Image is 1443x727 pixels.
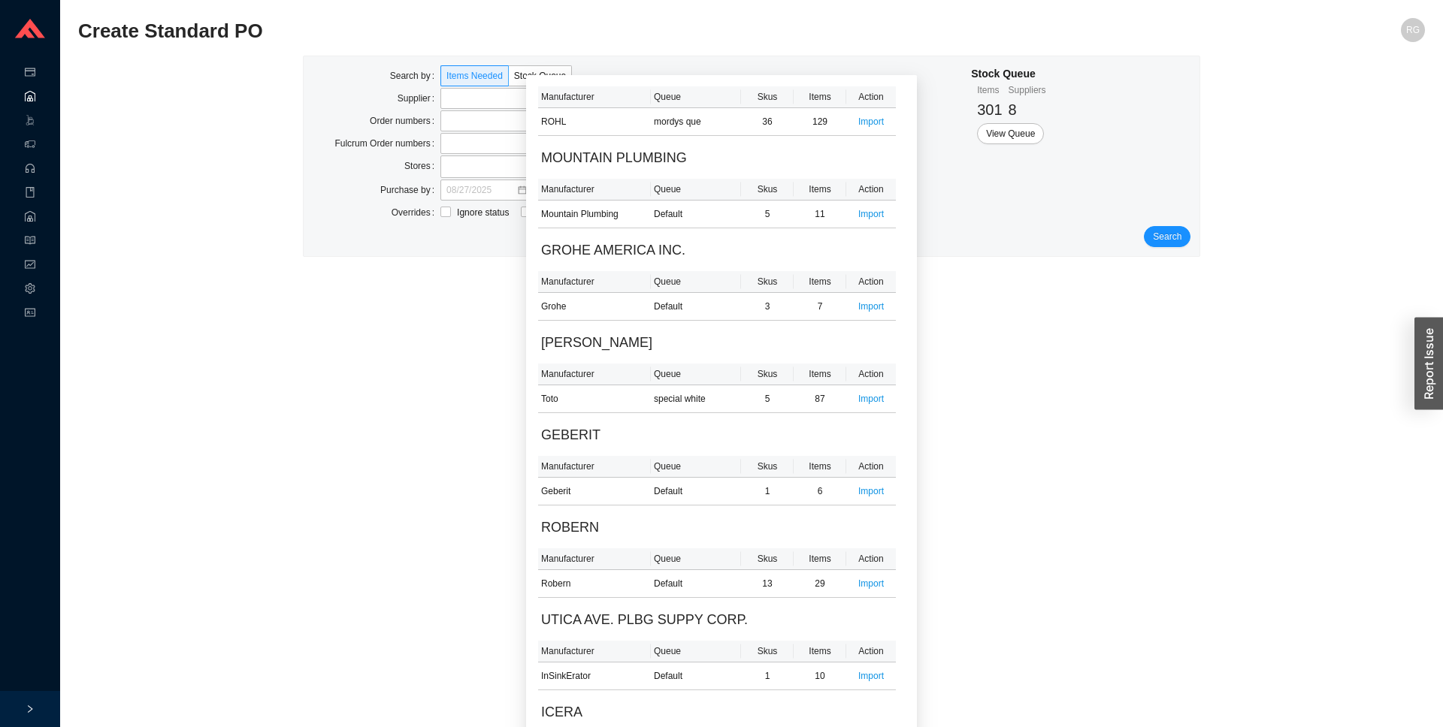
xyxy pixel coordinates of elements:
[858,484,884,499] span: Import
[858,207,884,222] span: Import
[794,478,846,505] td: 6
[858,299,884,314] span: Import
[541,331,893,354] h2: [PERSON_NAME]
[846,363,896,385] th: Action
[380,179,440,201] label: Purchase by
[541,516,893,538] h2: ROBERN
[651,86,741,108] th: Queue
[741,478,794,505] td: 1
[986,126,1035,141] span: View Queue
[846,179,896,201] th: Action
[538,201,651,228] td: Mountain Plumbing
[977,123,1044,144] button: View Queue
[538,385,651,413] td: Toto
[541,701,893,723] h2: ICERA
[1406,18,1420,42] span: RG
[451,205,515,220] span: Ignore status
[538,570,651,598] td: Robern
[794,570,846,598] td: 29
[741,108,794,136] td: 36
[446,183,516,198] input: 08/27/2025
[794,385,846,413] td: 87
[25,182,35,206] span: book
[977,83,1002,98] div: Items
[858,668,884,683] span: Import
[651,548,741,570] th: Queue
[25,158,35,182] span: customer-service
[514,71,566,81] span: Stock Queue
[794,108,846,136] td: 129
[971,65,1045,83] div: Stock Queue
[794,548,846,570] th: Items
[977,101,1002,118] span: 301
[398,88,440,109] label: Supplier:
[538,293,651,321] td: Grohe
[538,456,651,478] th: Manufacturer
[794,363,846,385] th: Items
[1144,226,1190,247] button: Search
[846,641,896,662] th: Action
[651,662,741,690] td: Default
[651,271,741,293] th: Queue
[334,133,440,154] label: Fulcrum Order numbers
[446,71,503,81] span: Items Needed
[1153,229,1181,244] span: Search
[538,108,651,136] td: ROHL
[25,302,35,326] span: idcard
[25,254,35,278] span: fund
[651,385,741,413] td: special white
[741,86,794,108] th: Skus
[1009,83,1046,98] div: Suppliers
[741,548,794,570] th: Skus
[849,296,893,317] button: Import
[538,548,651,570] th: Manufacturer
[538,478,651,505] td: Geberit
[858,576,884,591] span: Import
[541,424,893,446] h2: GEBERIT
[849,481,893,502] button: Import
[741,293,794,321] td: 3
[794,179,846,201] th: Items
[741,641,794,662] th: Skus
[846,456,896,478] th: Action
[390,65,440,86] label: Search by
[849,204,893,225] button: Import
[78,18,1088,44] h2: Create Standard PO
[651,201,741,228] td: Default
[794,271,846,293] th: Items
[651,108,741,136] td: mordys que
[741,271,794,293] th: Skus
[25,62,35,86] span: credit-card
[651,363,741,385] th: Queue
[538,641,651,662] th: Manufacturer
[541,146,893,169] h2: MOUNTAIN PLUMBING
[741,201,794,228] td: 5
[741,570,794,598] td: 13
[370,110,440,131] label: Order numbers
[858,114,884,129] span: Import
[651,641,741,662] th: Queue
[849,388,893,409] button: Import
[741,456,794,478] th: Skus
[651,478,741,505] td: Default
[794,662,846,690] td: 10
[846,271,896,293] th: Action
[794,456,846,478] th: Items
[849,111,893,132] button: Import
[794,86,846,108] th: Items
[538,86,651,108] th: Manufacturer
[741,385,794,413] td: 5
[651,179,741,201] th: Queue
[541,608,893,631] h2: UTICA AVE. PLBG SUPPY CORP.
[392,202,440,223] label: Overrides
[538,363,651,385] th: Manufacturer
[651,456,741,478] th: Queue
[794,641,846,662] th: Items
[849,665,893,686] button: Import
[25,230,35,254] span: read
[541,239,893,261] h2: GROHE AMERICA INC.
[651,293,741,321] td: Default
[849,573,893,594] button: Import
[25,278,35,302] span: setting
[538,662,651,690] td: InSinkErator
